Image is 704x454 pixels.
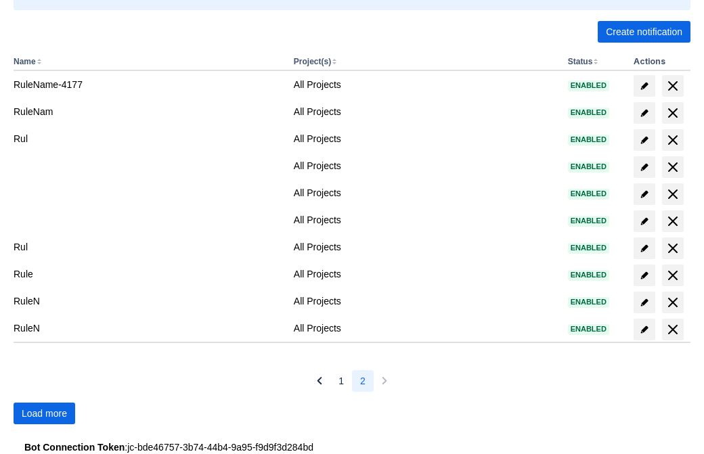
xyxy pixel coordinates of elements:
[606,21,682,43] span: Create notification
[24,442,125,453] strong: Bot Connection Token
[14,105,283,118] div: RuleNam
[665,240,681,256] span: delete
[639,135,650,145] span: edit
[294,105,557,118] div: All Projects
[628,53,690,71] th: Actions
[568,82,609,89] span: Enabled
[309,370,395,392] nav: Pagination
[294,213,557,227] div: All Projects
[639,189,650,200] span: edit
[639,243,650,254] span: edit
[374,370,395,392] button: Next
[568,136,609,143] span: Enabled
[568,217,609,225] span: Enabled
[568,190,609,198] span: Enabled
[639,270,650,281] span: edit
[294,132,557,145] div: All Projects
[294,78,557,91] div: All Projects
[665,294,681,311] span: delete
[330,370,352,392] button: Page 1
[294,57,331,66] button: Project(s)
[14,403,75,424] button: Load more
[665,159,681,175] span: delete
[14,132,283,145] div: Rul
[568,109,609,116] span: Enabled
[665,267,681,283] span: delete
[639,162,650,173] span: edit
[665,132,681,148] span: delete
[294,321,557,335] div: All Projects
[294,240,557,254] div: All Projects
[294,294,557,308] div: All Projects
[568,57,593,66] button: Status
[14,267,283,281] div: Rule
[14,240,283,254] div: Rul
[665,321,681,338] span: delete
[22,403,67,424] span: Load more
[665,186,681,202] span: delete
[568,163,609,171] span: Enabled
[294,267,557,281] div: All Projects
[598,21,690,43] button: Create notification
[568,244,609,252] span: Enabled
[639,324,650,335] span: edit
[309,370,330,392] button: Previous
[639,81,650,91] span: edit
[294,186,557,200] div: All Projects
[568,271,609,279] span: Enabled
[639,216,650,227] span: edit
[639,108,650,118] span: edit
[639,297,650,308] span: edit
[294,159,557,173] div: All Projects
[14,321,283,335] div: RuleN
[352,370,374,392] button: Page 2
[665,105,681,121] span: delete
[665,213,681,229] span: delete
[338,370,344,392] span: 1
[14,57,36,66] button: Name
[568,325,609,333] span: Enabled
[14,294,283,308] div: RuleN
[360,370,366,392] span: 2
[14,78,283,91] div: RuleName-4177
[665,78,681,94] span: delete
[24,440,680,454] div: : jc-bde46757-3b74-44b4-9a95-f9d9f3d284bd
[568,298,609,306] span: Enabled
